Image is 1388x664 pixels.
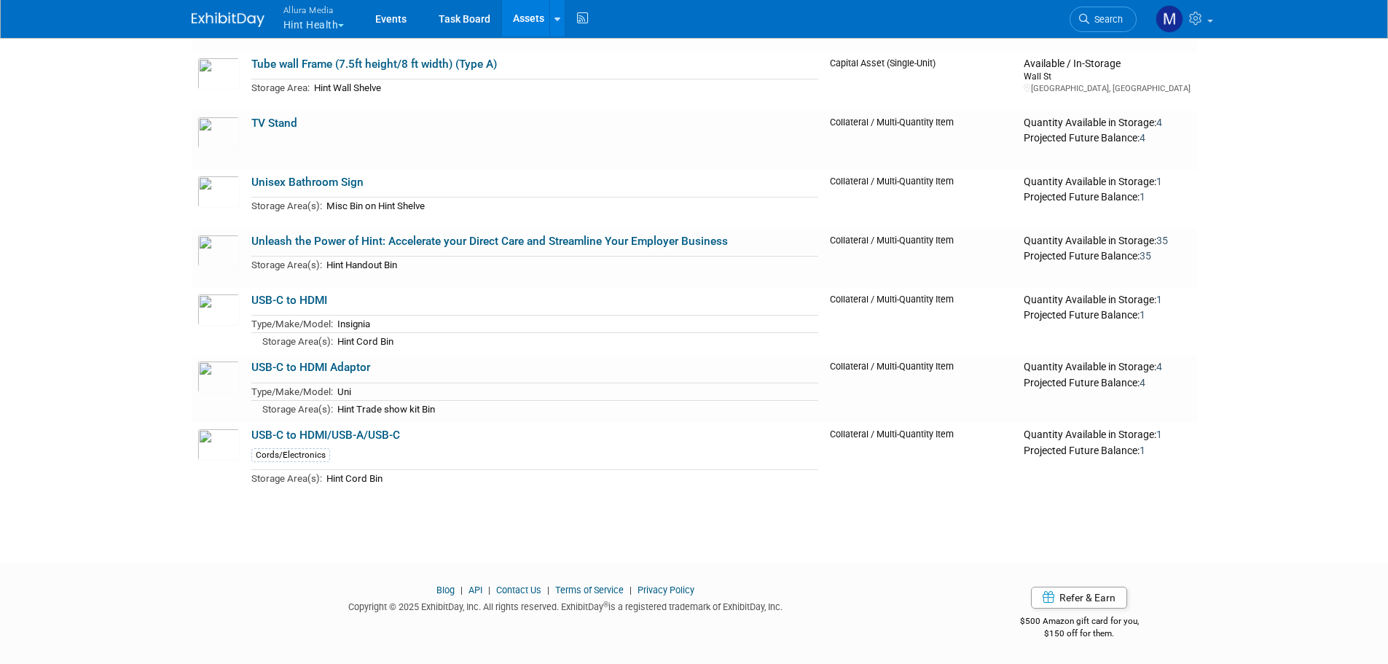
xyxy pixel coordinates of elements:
[1024,117,1191,130] div: Quantity Available in Storage:
[1024,374,1191,390] div: Projected Future Balance:
[251,58,497,71] a: Tube wall Frame (7.5ft height/8 ft width) (Type A)
[333,316,819,333] td: Insignia
[1156,235,1168,246] span: 35
[251,383,333,400] td: Type/Make/Model:
[192,597,941,614] div: Copyright © 2025 ExhibitDay, Inc. All rights reserved. ExhibitDay is a registered trademark of Ex...
[262,404,333,415] span: Storage Area(s):
[1024,176,1191,189] div: Quantity Available in Storage:
[1070,7,1137,32] a: Search
[333,332,819,349] td: Hint Cord Bin
[1024,58,1191,71] div: Available / In-Storage
[1140,250,1151,262] span: 35
[251,448,330,462] div: Cords/Electronics
[1140,191,1145,203] span: 1
[251,82,310,93] span: Storage Area:
[251,176,364,189] a: Unisex Bathroom Sign
[962,628,1197,640] div: $150 off for them.
[457,585,466,595] span: |
[1140,377,1145,388] span: 4
[251,429,400,442] a: USB-C to HDMI/USB-A/USB-C
[333,383,819,400] td: Uni
[1024,70,1191,82] div: Wall St
[824,423,1018,492] td: Collateral / Multi-Quantity Item
[322,469,819,486] td: Hint Cord Bin
[310,79,819,96] td: Hint Wall Shelve
[824,170,1018,229] td: Collateral / Multi-Quantity Item
[824,288,1018,356] td: Collateral / Multi-Quantity Item
[1140,445,1145,456] span: 1
[1024,429,1191,442] div: Quantity Available in Storage:
[1156,361,1162,372] span: 4
[251,361,370,374] a: USB-C to HDMI Adaptor
[1031,587,1127,609] a: Refer & Earn
[824,229,1018,288] td: Collateral / Multi-Quantity Item
[638,585,694,595] a: Privacy Policy
[1024,247,1191,263] div: Projected Future Balance:
[1089,14,1123,25] span: Search
[824,355,1018,423] td: Collateral / Multi-Quantity Item
[1024,188,1191,204] div: Projected Future Balance:
[555,585,624,595] a: Terms of Service
[1024,306,1191,322] div: Projected Future Balance:
[1156,117,1162,128] span: 4
[1156,5,1183,33] img: Max Fanwick
[1156,429,1162,440] span: 1
[468,585,482,595] a: API
[1140,309,1145,321] span: 1
[962,606,1197,639] div: $500 Amazon gift card for you,
[192,12,264,27] img: ExhibitDay
[485,585,494,595] span: |
[1140,132,1145,144] span: 4
[251,294,327,307] a: USB-C to HDMI
[251,200,322,211] span: Storage Area(s):
[626,585,635,595] span: |
[251,316,333,333] td: Type/Make/Model:
[824,111,1018,170] td: Collateral / Multi-Quantity Item
[322,198,819,214] td: Misc Bin on Hint Shelve
[322,257,819,273] td: Hint Handout Bin
[436,585,455,595] a: Blog
[251,235,728,248] a: Unleash the Power of Hint: Accelerate your Direct Care and Streamline Your Employer Business
[251,259,322,270] span: Storage Area(s):
[251,117,297,130] a: TV Stand
[824,52,1018,111] td: Capital Asset (Single-Unit)
[1024,442,1191,458] div: Projected Future Balance:
[1024,235,1191,248] div: Quantity Available in Storage:
[1024,361,1191,374] div: Quantity Available in Storage:
[603,601,608,609] sup: ®
[283,2,345,17] span: Allura Media
[496,585,541,595] a: Contact Us
[1156,176,1162,187] span: 1
[333,400,819,417] td: Hint Trade show kit Bin
[544,585,553,595] span: |
[1024,294,1191,307] div: Quantity Available in Storage:
[1024,83,1191,94] div: [GEOGRAPHIC_DATA], [GEOGRAPHIC_DATA]
[1024,129,1191,145] div: Projected Future Balance:
[1156,294,1162,305] span: 1
[262,336,333,347] span: Storage Area(s):
[251,473,322,484] span: Storage Area(s):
